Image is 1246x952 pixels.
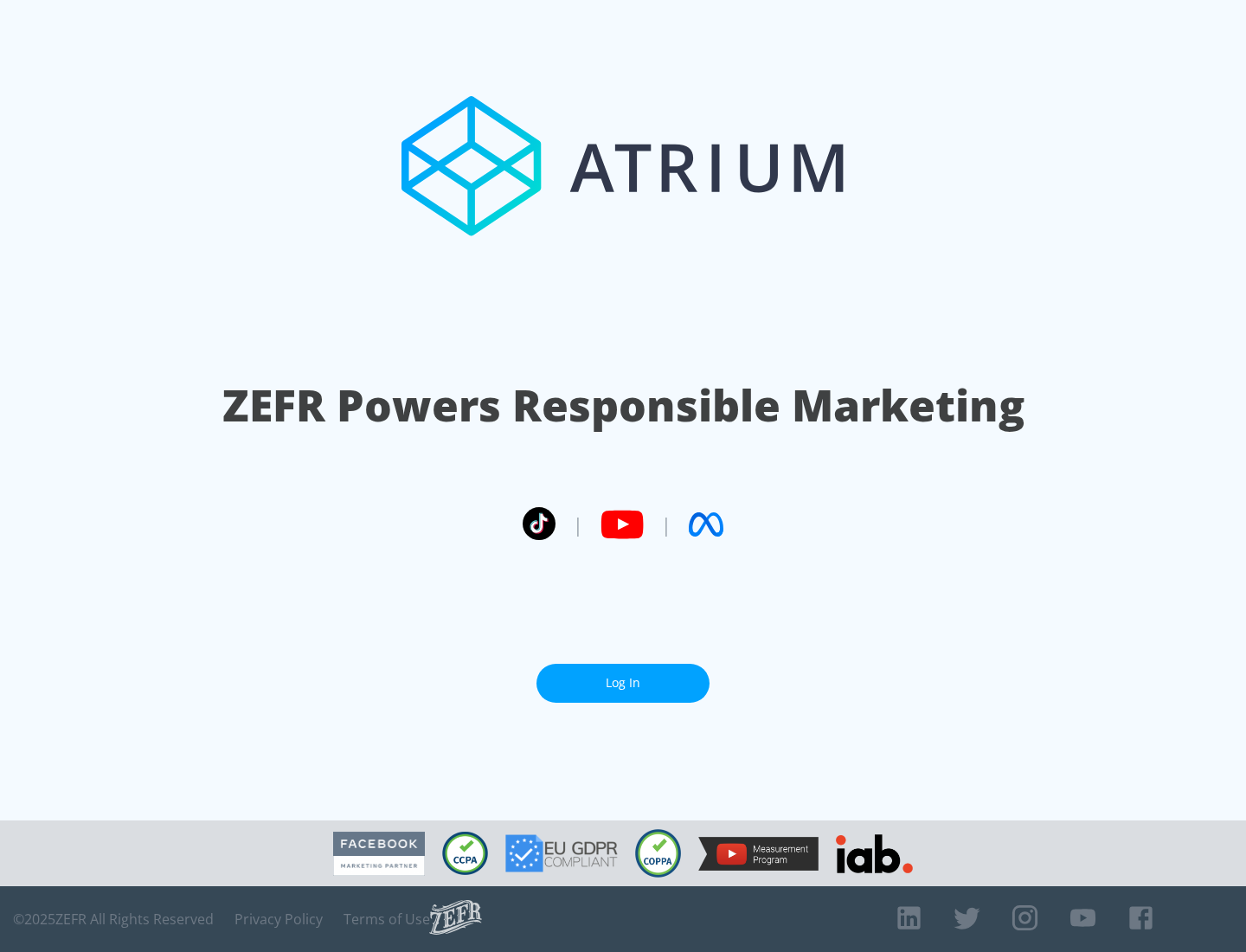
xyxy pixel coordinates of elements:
img: Facebook Marketing Partner [333,832,425,876]
span: © 2025 ZEFR All Rights Reserved [13,910,214,928]
span: | [573,511,583,537]
img: COPPA Compliant [635,829,681,878]
img: GDPR Compliant [505,834,618,872]
h1: ZEFR Powers Responsible Marketing [222,376,1024,435]
a: Privacy Policy [234,910,323,928]
a: Log In [536,664,710,703]
img: CCPA Compliant [442,832,488,875]
a: Terms of Use [344,910,430,928]
img: IAB [836,834,913,873]
img: YouTube Measurement Program [698,837,819,871]
span: | [661,511,671,537]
